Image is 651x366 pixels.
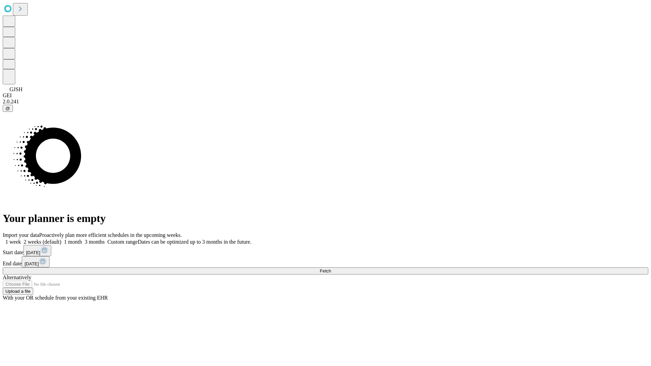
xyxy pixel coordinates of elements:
span: Proactively plan more efficient schedules in the upcoming weeks. [39,232,182,238]
span: [DATE] [26,250,40,255]
div: Start date [3,245,648,256]
div: 2.0.241 [3,99,648,105]
span: Custom range [107,239,138,245]
span: GJSH [9,86,22,92]
span: @ [5,106,10,111]
span: Fetch [320,268,331,273]
span: 3 months [85,239,105,245]
button: @ [3,105,13,112]
span: With your OR schedule from your existing EHR [3,295,108,301]
span: Dates can be optimized up to 3 months in the future. [138,239,251,245]
button: Fetch [3,267,648,274]
div: GEI [3,93,648,99]
span: 2 weeks (default) [24,239,61,245]
span: [DATE] [24,261,39,266]
h1: Your planner is empty [3,212,648,225]
button: Upload a file [3,288,33,295]
span: 1 month [64,239,82,245]
button: [DATE] [22,256,50,267]
span: 1 week [5,239,21,245]
span: Import your data [3,232,39,238]
div: End date [3,256,648,267]
span: Alternatively [3,274,31,280]
button: [DATE] [23,245,51,256]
